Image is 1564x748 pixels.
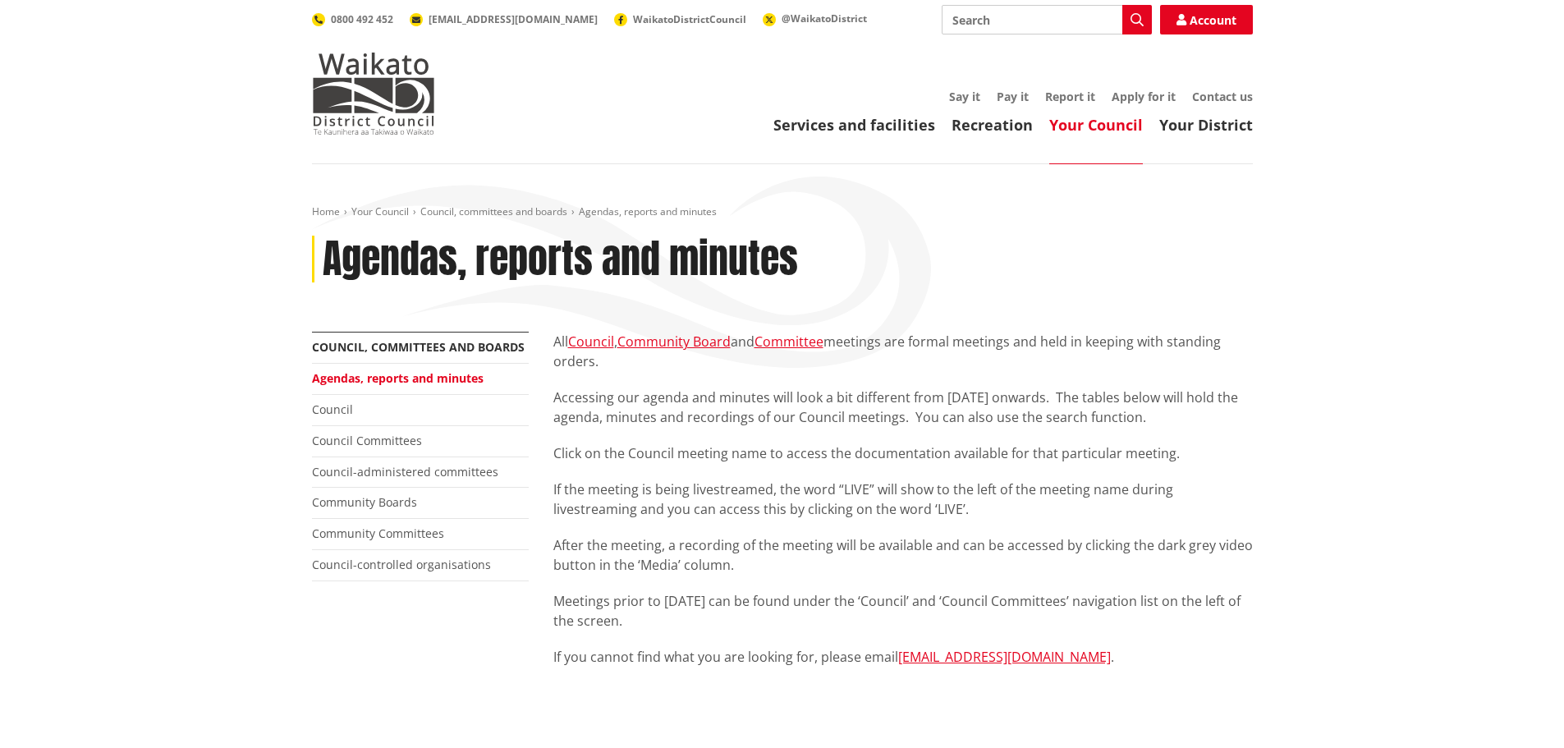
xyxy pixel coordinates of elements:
[312,339,525,355] a: Council, committees and boards
[617,333,731,351] a: Community Board
[553,480,1253,519] p: If the meeting is being livestreamed, the word “LIVE” will show to the left of the meeting name d...
[553,332,1253,371] p: All , and meetings are formal meetings and held in keeping with standing orders.
[763,11,867,25] a: @WaikatoDistrict
[773,115,935,135] a: Services and facilities
[312,433,422,448] a: Council Committees
[952,115,1033,135] a: Recreation
[553,591,1253,631] p: Meetings prior to [DATE] can be found under the ‘Council’ and ‘Council Committees’ navigation lis...
[312,205,1253,219] nav: breadcrumb
[312,557,491,572] a: Council-controlled organisations
[633,12,746,26] span: WaikatoDistrictCouncil
[754,333,823,351] a: Committee
[420,204,567,218] a: Council, committees and boards
[1192,89,1253,104] a: Contact us
[553,443,1253,463] p: Click on the Council meeting name to access the documentation available for that particular meeting.
[312,464,498,480] a: Council-administered committees
[1112,89,1176,104] a: Apply for it
[1045,89,1095,104] a: Report it
[614,12,746,26] a: WaikatoDistrictCouncil
[312,12,393,26] a: 0800 492 452
[1049,115,1143,135] a: Your Council
[323,236,798,283] h1: Agendas, reports and minutes
[553,388,1238,426] span: Accessing our agenda and minutes will look a bit different from [DATE] onwards. The tables below ...
[579,204,717,218] span: Agendas, reports and minutes
[312,402,353,417] a: Council
[312,370,484,386] a: Agendas, reports and minutes
[942,5,1152,34] input: Search input
[898,648,1111,666] a: [EMAIL_ADDRESS][DOMAIN_NAME]
[782,11,867,25] span: @WaikatoDistrict
[312,494,417,510] a: Community Boards
[331,12,393,26] span: 0800 492 452
[553,647,1253,667] p: If you cannot find what you are looking for, please email .
[312,53,435,135] img: Waikato District Council - Te Kaunihera aa Takiwaa o Waikato
[312,525,444,541] a: Community Committees
[568,333,614,351] a: Council
[997,89,1029,104] a: Pay it
[429,12,598,26] span: [EMAIL_ADDRESS][DOMAIN_NAME]
[351,204,409,218] a: Your Council
[1159,115,1253,135] a: Your District
[553,535,1253,575] p: After the meeting, a recording of the meeting will be available and can be accessed by clicking t...
[1160,5,1253,34] a: Account
[312,204,340,218] a: Home
[410,12,598,26] a: [EMAIL_ADDRESS][DOMAIN_NAME]
[949,89,980,104] a: Say it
